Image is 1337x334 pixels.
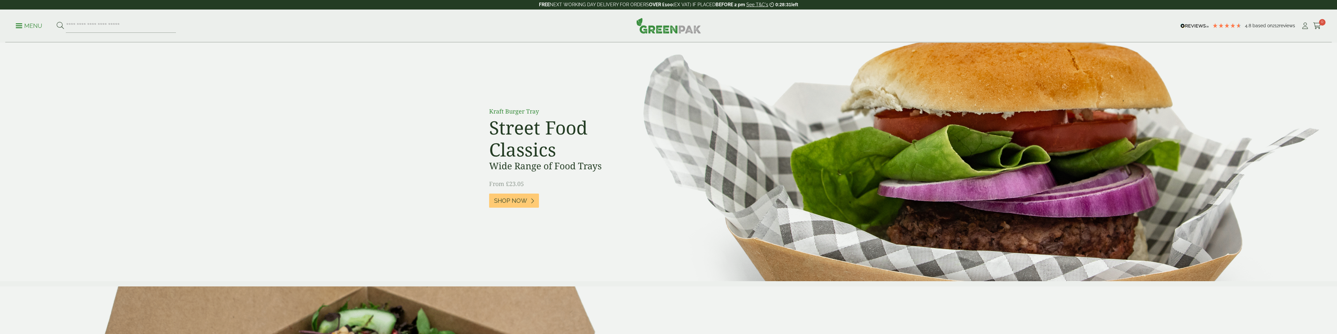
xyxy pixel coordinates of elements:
[1180,24,1209,28] img: REVIEWS.io
[489,180,524,188] span: From £23.05
[1313,21,1321,31] a: 0
[775,2,791,7] span: 0:28:31
[1319,19,1326,26] span: 0
[636,18,701,33] img: GreenPak Supplies
[539,2,550,7] strong: FREE
[1313,23,1321,29] i: Cart
[489,107,637,116] p: Kraft Burger Tray
[791,2,798,7] span: left
[494,197,527,204] span: Shop Now
[489,194,539,208] a: Shop Now
[1252,23,1272,28] span: Based on
[489,116,637,160] h2: Street Food Classics
[1301,23,1309,29] i: My Account
[489,160,637,172] h3: Wide Range of Food Trays
[1279,23,1295,28] span: reviews
[1272,23,1279,28] span: 212
[649,2,673,7] strong: OVER £100
[1212,23,1242,29] div: 4.79 Stars
[1245,23,1252,28] span: 4.8
[746,2,768,7] a: See T&C's
[16,22,42,30] p: Menu
[716,2,745,7] strong: BEFORE 2 pm
[602,43,1337,281] img: Street Food Classics
[16,22,42,29] a: Menu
